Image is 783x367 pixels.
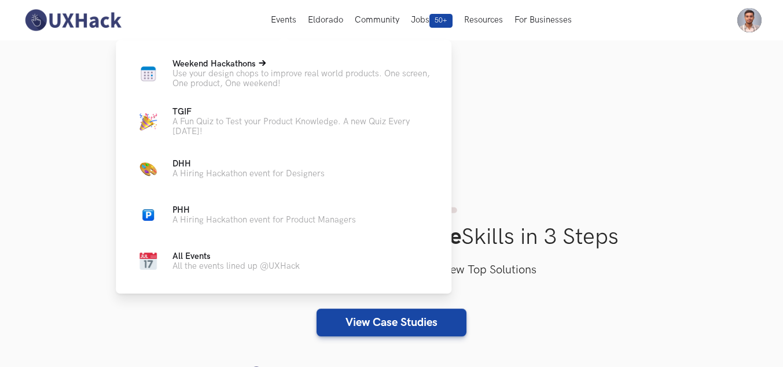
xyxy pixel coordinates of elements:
span: 50+ [429,14,453,28]
a: ParkingPHHA Hiring Hackathon event for Product Managers [134,201,433,229]
img: Calendar [139,253,157,270]
span: DHH [172,159,191,169]
a: CalendarAll EventsAll the events lined up @UXHack [134,247,433,275]
a: View Case Studies [317,309,466,336]
span: All Events [172,251,211,261]
img: UXHack-logo.png [21,8,124,32]
span: TGIF [172,107,192,117]
span: Weekend Hackathons [172,59,256,69]
img: Parking [142,209,154,221]
p: All the events lined up @UXHack [172,261,300,271]
span: PHH [172,205,190,215]
p: A Fun Quiz to Test your Product Knowledge. A new Quiz Every [DATE]! [172,117,433,136]
a: Party capTGIFA Fun Quiz to Test your Product Knowledge. A new Quiz Every [DATE]! [134,107,433,136]
a: Color PaletteDHHA Hiring Hackathon event for Designers [134,155,433,183]
p: A Hiring Hackathon event for Designers [172,169,325,179]
p: Use your design chops to improve real world products. One screen, One product, One weekend! [172,69,433,88]
img: Party cap [139,113,157,131]
img: Calendar new [139,65,157,83]
img: Your profile pic [737,8,762,32]
p: A Hiring Hackathon event for Product Managers [172,215,356,225]
h1: Improve Your Skills in 3 Steps [21,224,762,251]
h3: Select a Case Study, Test your skills & View Top Solutions [21,261,762,280]
img: Color Palette [139,160,157,177]
a: Calendar newWeekend HackathonsUse your design chops to improve real world products. One screen, O... [134,59,433,88]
